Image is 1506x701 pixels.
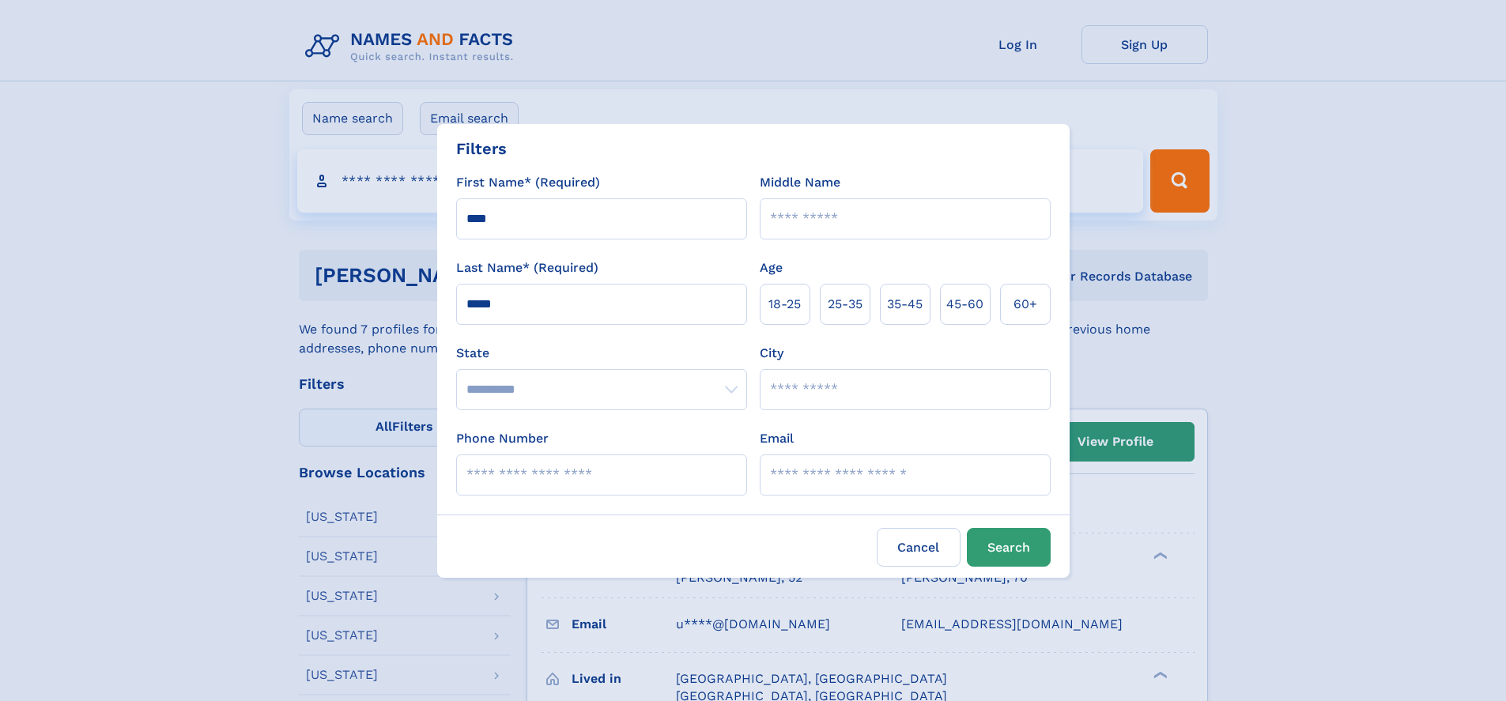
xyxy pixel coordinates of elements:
[887,295,923,314] span: 35‑45
[768,295,801,314] span: 18‑25
[760,344,783,363] label: City
[967,528,1051,567] button: Search
[760,173,840,192] label: Middle Name
[456,429,549,448] label: Phone Number
[760,258,783,277] label: Age
[456,344,747,363] label: State
[456,173,600,192] label: First Name* (Required)
[456,137,507,160] div: Filters
[760,429,794,448] label: Email
[1013,295,1037,314] span: 60+
[828,295,862,314] span: 25‑35
[456,258,598,277] label: Last Name* (Required)
[946,295,983,314] span: 45‑60
[877,528,961,567] label: Cancel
